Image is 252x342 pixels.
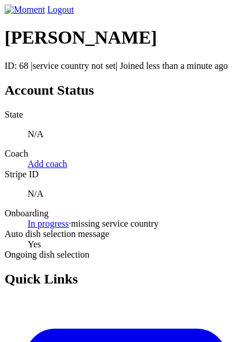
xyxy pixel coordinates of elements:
span: Yes [28,239,41,249]
p: N/A [28,189,247,199]
dt: Ongoing dish selection [5,250,247,260]
dt: Onboarding [5,208,247,219]
dt: Auto dish selection message [5,229,247,239]
span: service country not set [33,61,116,71]
p: ID: 68 | | Joined less than a minute ago [5,61,247,71]
a: In progress [28,219,69,228]
img: Moment [5,5,45,15]
a: Add coach [28,159,67,169]
dt: Stripe ID [5,169,247,180]
a: Logout [47,5,74,14]
p: N/A [28,129,247,139]
span: · [69,219,71,228]
h2: Quick Links [5,271,247,287]
dt: State [5,110,247,120]
dt: Coach [5,149,247,159]
h2: Account Status [5,83,247,98]
h1: [PERSON_NAME] [5,27,247,48]
span: missing service country [71,219,159,228]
